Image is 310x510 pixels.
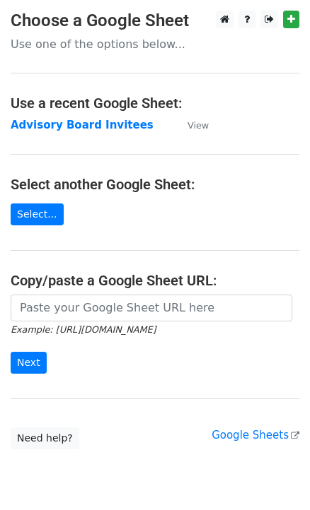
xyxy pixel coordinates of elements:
small: Example: [URL][DOMAIN_NAME] [11,324,156,335]
a: View [173,119,209,131]
input: Paste your Google Sheet URL here [11,295,292,321]
p: Use one of the options below... [11,37,299,52]
h4: Copy/paste a Google Sheet URL: [11,272,299,289]
h3: Choose a Google Sheet [11,11,299,31]
h4: Select another Google Sheet: [11,176,299,193]
iframe: Chat Widget [239,442,310,510]
small: View [188,120,209,131]
h4: Use a recent Google Sheet: [11,95,299,112]
a: Google Sheets [212,429,299,441]
input: Next [11,352,47,374]
a: Advisory Board Invitees [11,119,154,131]
a: Select... [11,203,64,225]
a: Need help? [11,427,79,449]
